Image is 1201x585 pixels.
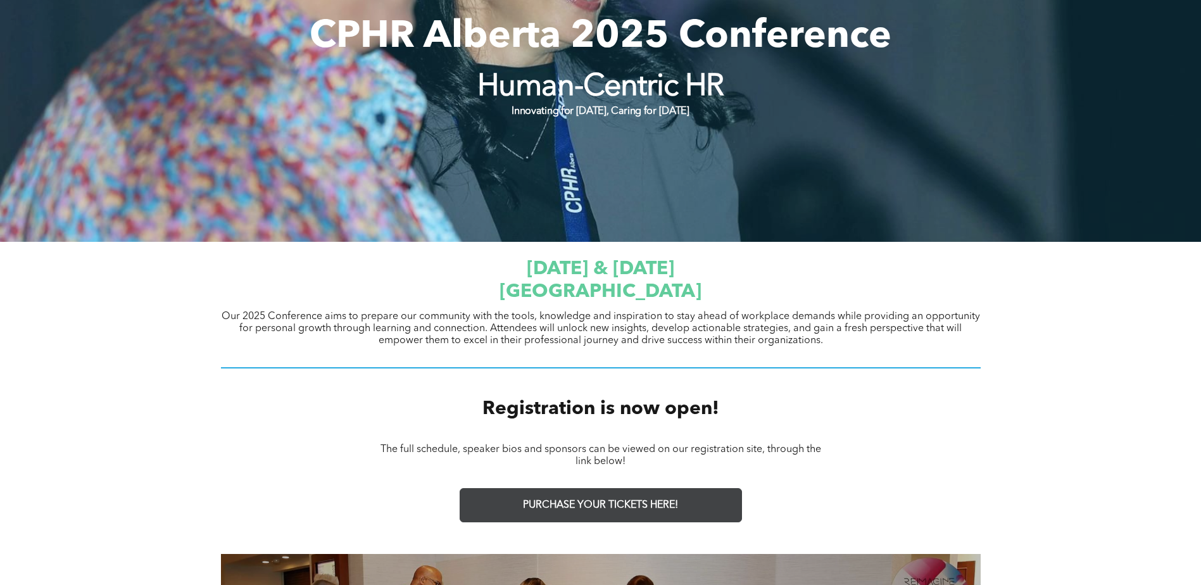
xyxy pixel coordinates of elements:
[460,488,742,522] a: PURCHASE YOUR TICKETS HERE!
[512,106,689,116] strong: Innovating for [DATE], Caring for [DATE]
[477,72,724,103] strong: Human-Centric HR
[482,399,719,418] span: Registration is now open!
[527,260,674,279] span: [DATE] & [DATE]
[500,282,701,301] span: [GEOGRAPHIC_DATA]
[222,311,980,346] span: Our 2025 Conference aims to prepare our community with the tools, knowledge and inspiration to st...
[310,18,891,56] span: CPHR Alberta 2025 Conference
[523,500,678,512] span: PURCHASE YOUR TICKETS HERE!
[380,444,821,467] span: The full schedule, speaker bios and sponsors can be viewed on our registration site, through the ...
